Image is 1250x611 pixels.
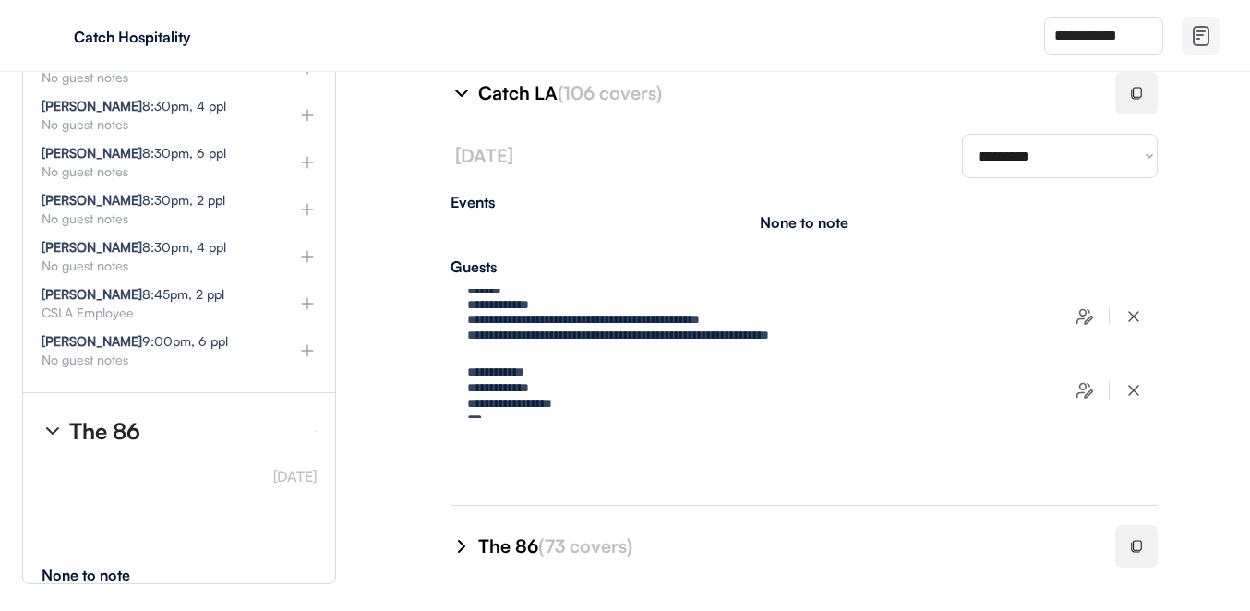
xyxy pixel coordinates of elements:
[298,341,317,360] img: plus%20%281%29.svg
[42,333,142,349] strong: [PERSON_NAME]
[298,247,317,266] img: plus%20%281%29.svg
[37,21,66,51] img: yH5BAEAAAAALAAAAAABAAEAAAIBRAA7
[538,534,632,557] font: (73 covers)
[42,165,269,178] div: No guest notes
[1076,381,1094,400] img: users-edit.svg
[74,30,306,44] div: Catch Hospitality
[42,420,64,442] img: chevron-right%20%281%29.svg
[451,259,1158,274] div: Guests
[42,241,226,254] div: 8:30pm, 4 ppl
[42,353,269,366] div: No guest notes
[298,294,317,313] img: plus%20%281%29.svg
[42,335,228,348] div: 9:00pm, 6 ppl
[42,306,269,319] div: CSLA Employee
[42,194,225,207] div: 8:30pm, 2 ppl
[1124,307,1143,326] img: x-close%20%283%29.svg
[451,195,1158,210] div: Events
[42,147,226,160] div: 8:30pm, 6 ppl
[42,192,142,208] strong: [PERSON_NAME]
[42,286,142,302] strong: [PERSON_NAME]
[42,239,142,255] strong: [PERSON_NAME]
[451,82,473,104] img: chevron-right%20%281%29.svg
[558,81,662,104] font: (106 covers)
[273,467,317,485] font: [DATE]
[455,144,513,167] font: [DATE]
[42,98,142,114] strong: [PERSON_NAME]
[1124,381,1143,400] img: x-close%20%283%29.svg
[478,80,1093,106] div: Catch LA
[42,71,269,84] div: No guest notes
[42,118,269,131] div: No guest notes
[298,153,317,172] img: plus%20%281%29.svg
[298,200,317,219] img: plus%20%281%29.svg
[478,533,1093,559] div: The 86
[298,106,317,125] img: plus%20%281%29.svg
[69,420,140,442] div: The 86
[42,288,224,301] div: 8:45pm, 2 ppl
[451,535,473,557] img: chevron-right%20%281%29.svg
[42,568,164,582] div: None to note
[760,215,848,230] div: None to note
[1190,25,1212,47] img: file-02.svg
[42,145,142,161] strong: [PERSON_NAME]
[42,259,269,272] div: No guest notes
[1076,307,1094,326] img: users-edit.svg
[42,100,226,113] div: 8:30pm, 4 ppl
[42,212,269,225] div: No guest notes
